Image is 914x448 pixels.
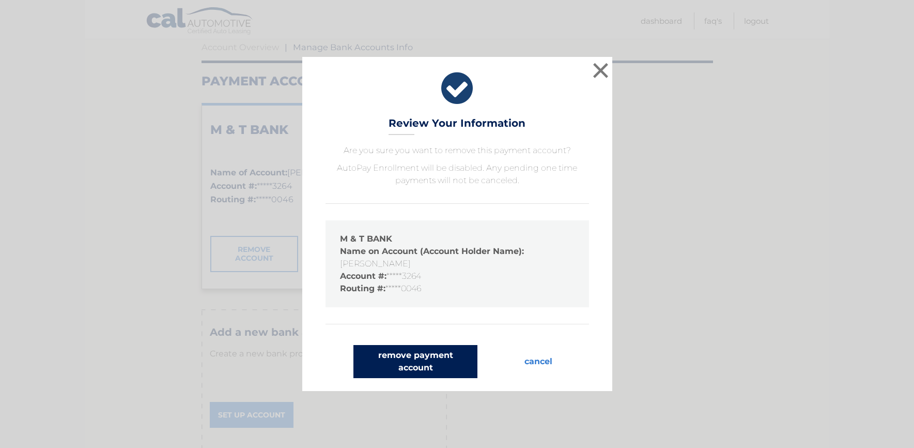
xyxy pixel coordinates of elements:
button: remove payment account [353,345,477,378]
strong: Account #: [340,271,386,281]
li: [PERSON_NAME] [340,245,575,270]
button: cancel [516,345,561,378]
h3: Review Your Information [389,117,525,135]
button: × [591,60,611,81]
strong: Routing #: [340,283,385,293]
strong: M & T BANK [340,234,392,244]
strong: Name on Account (Account Holder Name): [340,246,524,256]
p: Are you sure you want to remove this payment account? [326,144,589,157]
p: AutoPay Enrollment will be disabled. Any pending one time payments will not be canceled. [326,162,589,187]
